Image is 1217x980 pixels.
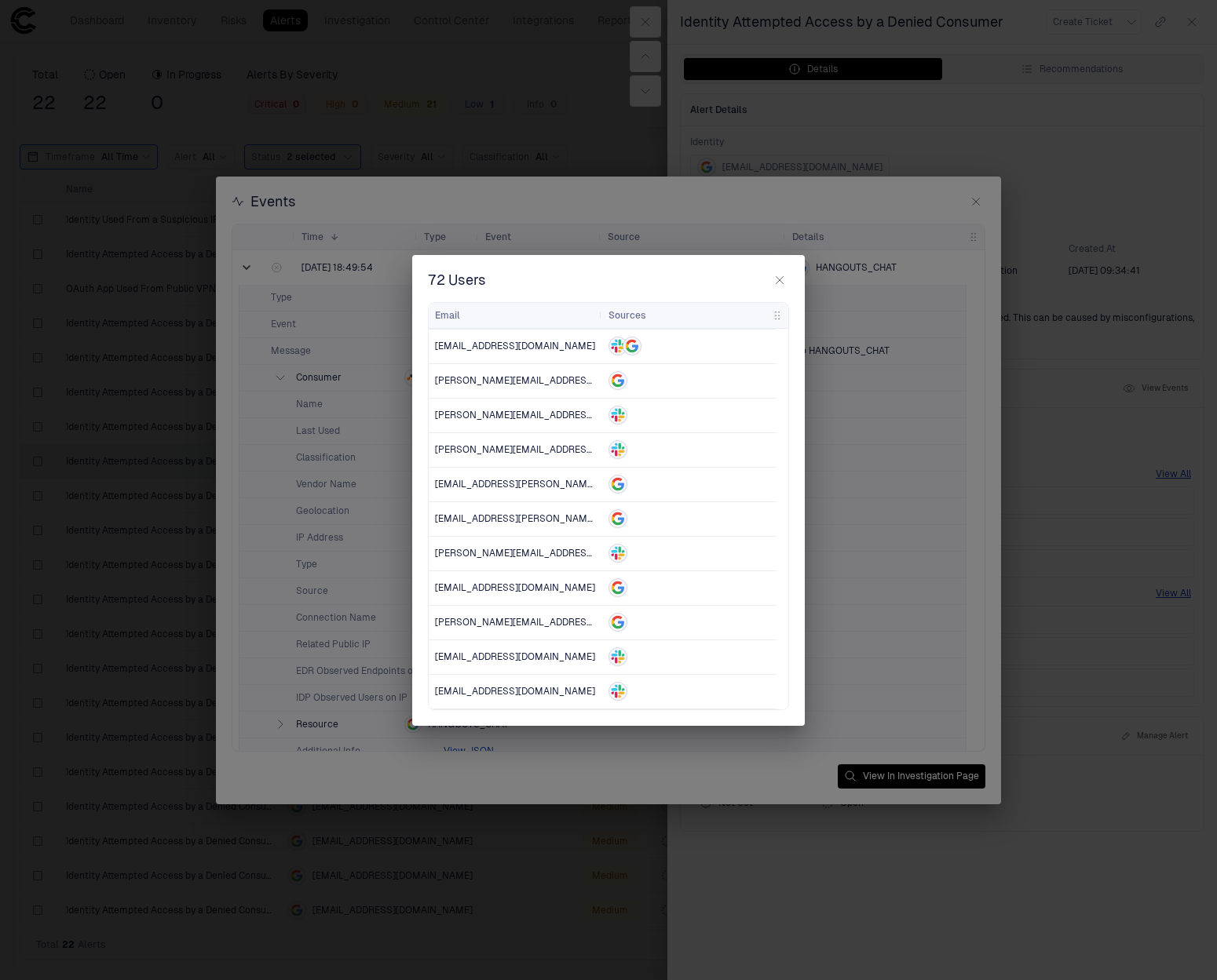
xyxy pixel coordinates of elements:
div: Google Workspace [611,512,625,526]
span: [EMAIL_ADDRESS][DOMAIN_NAME] [435,651,595,662]
span: [EMAIL_ADDRESS][PERSON_NAME][DOMAIN_NAME] [435,513,673,524]
div: Google Workspace [611,477,625,491]
div: Slack [611,408,625,422]
span: 72 Users [428,271,486,290]
div: Slack [611,650,625,664]
div: Slack [611,339,625,353]
span: Email [435,309,460,322]
span: [PERSON_NAME][EMAIL_ADDRESS][PERSON_NAME][DOMAIN_NAME] [435,548,751,559]
div: Slack [611,443,625,457]
div: Slack [611,546,625,560]
span: [EMAIL_ADDRESS][DOMAIN_NAME] [435,686,595,697]
div: Google Workspace [611,581,625,595]
span: [EMAIL_ADDRESS][DOMAIN_NAME] [435,341,595,352]
div: Google Workspace [611,373,625,388]
span: [PERSON_NAME][EMAIL_ADDRESS][PERSON_NAME][DOMAIN_NAME] [435,410,751,421]
span: [PERSON_NAME][EMAIL_ADDRESS][DOMAIN_NAME] [435,375,673,386]
div: Google Workspace [611,615,625,629]
span: [PERSON_NAME][EMAIL_ADDRESS][PERSON_NAME][DOMAIN_NAME] [435,617,751,628]
span: [PERSON_NAME][EMAIL_ADDRESS][PERSON_NAME][DOMAIN_NAME] [435,444,751,455]
div: Google Workspace [625,339,639,353]
span: [EMAIL_ADDRESS][PERSON_NAME][DOMAIN_NAME] [435,479,673,490]
span: [EMAIL_ADDRESS][DOMAIN_NAME] [435,582,595,593]
div: Slack [611,684,625,698]
span: Sources [608,309,646,322]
